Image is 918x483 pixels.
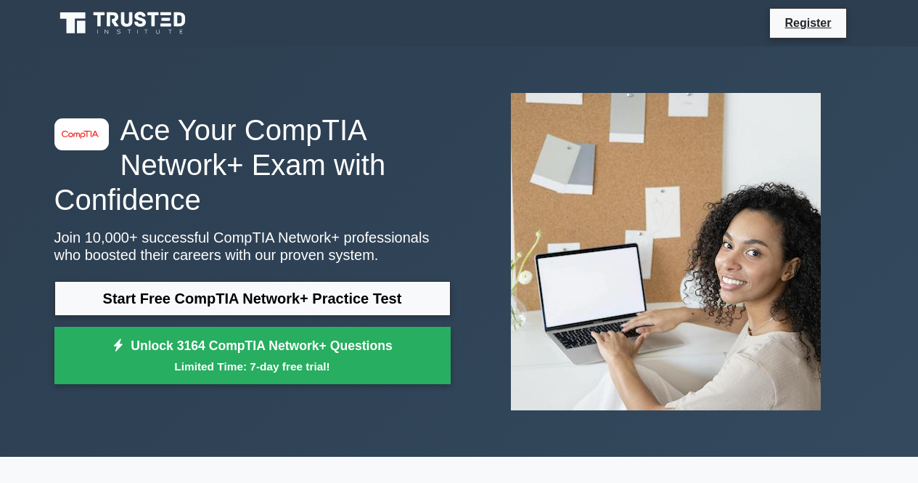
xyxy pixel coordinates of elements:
a: Unlock 3164 CompTIA Network+ QuestionsLimited Time: 7-day free trial! [54,327,451,385]
p: Join 10,000+ successful CompTIA Network+ professionals who boosted their careers with our proven ... [54,229,451,264]
h1: Ace Your CompTIA Network+ Exam with Confidence [54,113,451,217]
a: Start Free CompTIA Network+ Practice Test [54,281,451,316]
a: Register [776,14,840,32]
small: Limited Time: 7-day free trial! [73,358,433,375]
